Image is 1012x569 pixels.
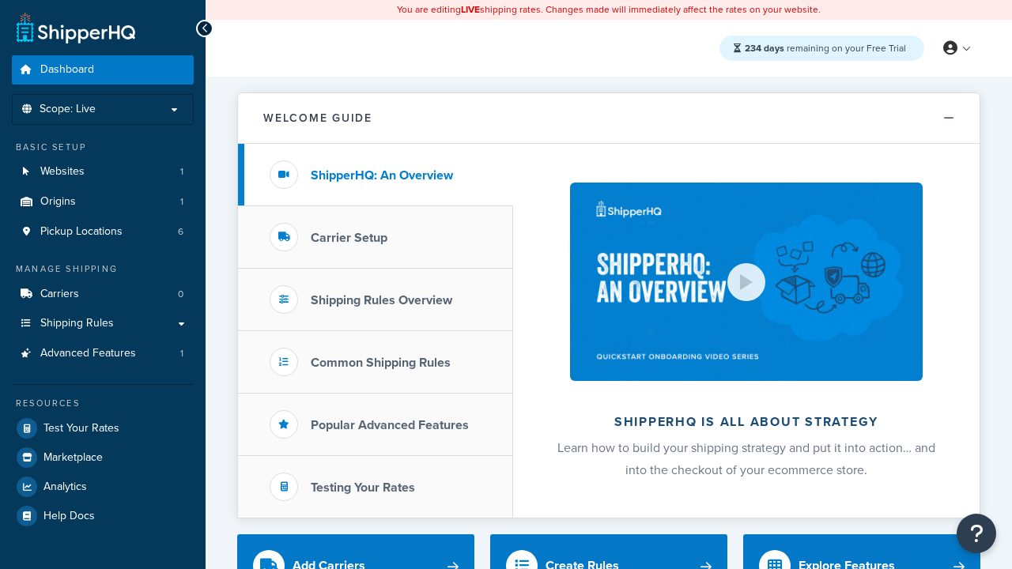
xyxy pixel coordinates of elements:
[12,157,194,187] a: Websites1
[557,439,935,479] span: Learn how to build your shipping strategy and put it into action… and into the checkout of your e...
[12,187,194,217] li: Origins
[12,309,194,338] a: Shipping Rules
[43,422,119,435] span: Test Your Rates
[12,217,194,247] a: Pickup Locations6
[43,510,95,523] span: Help Docs
[12,280,194,309] li: Carriers
[178,288,183,301] span: 0
[311,168,453,183] h3: ShipperHQ: An Overview
[12,339,194,368] li: Advanced Features
[178,225,183,239] span: 6
[12,262,194,276] div: Manage Shipping
[12,414,194,443] a: Test Your Rates
[238,93,980,144] button: Welcome Guide
[311,356,451,370] h3: Common Shipping Rules
[12,187,194,217] a: Origins1
[12,157,194,187] li: Websites
[311,418,469,432] h3: Popular Advanced Features
[745,41,906,55] span: remaining on your Free Trial
[180,195,183,209] span: 1
[12,141,194,154] div: Basic Setup
[180,165,183,179] span: 1
[461,2,480,17] b: LIVE
[40,288,79,301] span: Carriers
[311,480,415,495] h3: Testing Your Rates
[12,217,194,247] li: Pickup Locations
[40,103,96,116] span: Scope: Live
[555,415,938,429] h2: ShipperHQ is all about strategy
[12,473,194,501] a: Analytics
[40,347,136,360] span: Advanced Features
[12,55,194,85] a: Dashboard
[957,514,996,553] button: Open Resource Center
[12,280,194,309] a: Carriers0
[40,317,114,330] span: Shipping Rules
[263,112,372,124] h2: Welcome Guide
[40,225,123,239] span: Pickup Locations
[12,397,194,410] div: Resources
[40,165,85,179] span: Websites
[180,347,183,360] span: 1
[43,451,103,465] span: Marketplace
[43,480,87,494] span: Analytics
[570,183,923,381] img: ShipperHQ is all about strategy
[311,231,387,245] h3: Carrier Setup
[745,41,784,55] strong: 234 days
[311,293,452,307] h3: Shipping Rules Overview
[12,443,194,472] a: Marketplace
[12,502,194,530] a: Help Docs
[40,63,94,77] span: Dashboard
[40,195,76,209] span: Origins
[12,339,194,368] a: Advanced Features1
